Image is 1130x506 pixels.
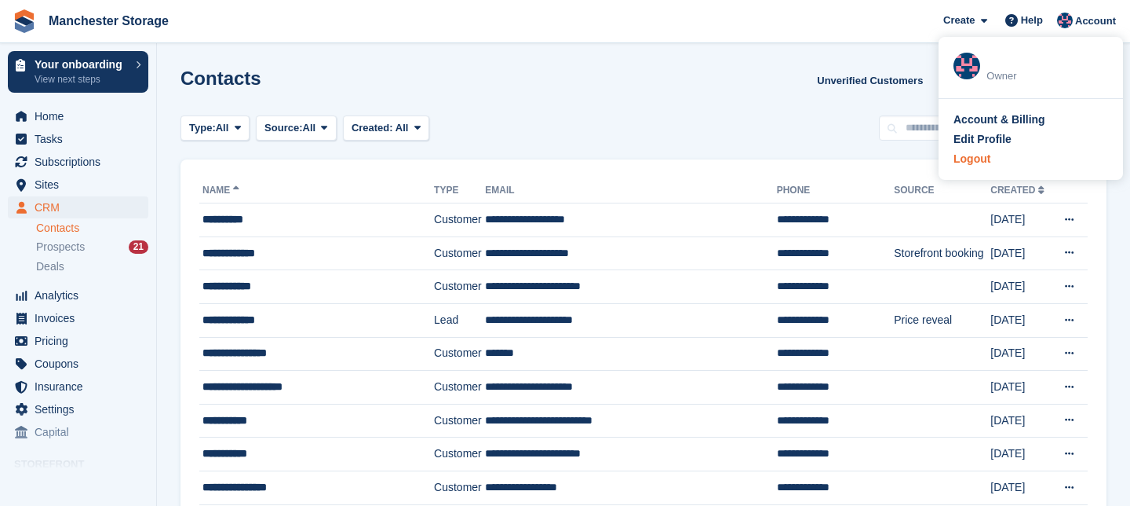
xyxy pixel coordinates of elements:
div: Logout [953,151,990,167]
a: Deals [36,258,148,275]
span: Type: [189,120,216,136]
td: [DATE] [990,236,1052,270]
span: Prospects [36,240,85,255]
span: Capital [35,421,129,443]
div: Account & Billing [953,112,1045,128]
td: [DATE] [990,337,1052,371]
a: menu [8,196,148,218]
span: CRM [35,196,129,218]
img: stora-icon-8386f47178a22dfd0bd8f6a31ec36ba5ce8667c1dd55bd0f319d3a0aa187defe.svg [13,9,36,33]
span: All [303,120,316,136]
a: Edit Profile [953,131,1108,148]
a: menu [8,330,148,352]
td: [DATE] [990,438,1052,471]
td: [DATE] [990,303,1052,337]
th: Email [485,178,776,203]
a: menu [8,353,148,375]
td: Customer [434,337,485,371]
td: Price reveal [894,303,990,337]
span: Analytics [35,284,129,306]
a: Unverified Customers [811,68,929,93]
a: menu [8,174,148,196]
span: Deals [36,259,64,274]
button: Export [935,68,1004,93]
th: Type [434,178,485,203]
td: [DATE] [990,203,1052,237]
td: Customer [434,438,485,471]
a: menu [8,284,148,306]
h1: Contacts [180,68,261,89]
div: 21 [129,240,148,254]
button: Type: All [180,115,250,141]
a: Prospects 21 [36,239,148,255]
td: Customer [434,203,485,237]
a: Account & Billing [953,112,1108,128]
a: menu [8,398,148,420]
span: Created: [352,122,393,134]
th: Phone [777,178,895,203]
td: [DATE] [990,471,1052,504]
div: Owner [986,68,1108,84]
span: Sites [35,174,129,196]
span: Pricing [35,330,129,352]
th: Source [894,178,990,203]
a: Contacts [36,221,148,236]
td: [DATE] [990,371,1052,405]
a: Logout [953,151,1108,167]
td: [DATE] [990,270,1052,304]
a: menu [8,128,148,150]
span: Settings [35,398,129,420]
div: Edit Profile [953,131,1012,148]
span: Insurance [35,376,129,398]
a: Name [202,185,242,196]
button: Source: All [256,115,337,141]
span: Subscriptions [35,151,129,173]
span: Help [1021,13,1043,28]
td: Customer [434,404,485,438]
td: Customer [434,236,485,270]
td: Lead [434,303,485,337]
p: View next steps [35,72,128,86]
td: Customer [434,471,485,504]
td: Customer [434,270,485,304]
a: Created [990,185,1048,196]
a: Your onboarding View next steps [8,51,148,93]
span: Home [35,105,129,127]
a: menu [8,151,148,173]
td: Storefront booking [894,236,990,270]
button: Created: All [343,115,429,141]
p: Your onboarding [35,59,128,70]
span: Source: [264,120,302,136]
span: Invoices [35,307,129,329]
td: [DATE] [990,404,1052,438]
span: Tasks [35,128,129,150]
span: Storefront [14,456,156,472]
a: menu [8,376,148,398]
a: menu [8,421,148,443]
span: Create [943,13,975,28]
span: Coupons [35,353,129,375]
a: menu [8,105,148,127]
a: Manchester Storage [42,8,175,34]
span: All [216,120,229,136]
a: menu [8,307,148,329]
span: Account [1075,13,1116,29]
span: All [395,122,409,134]
td: Customer [434,371,485,405]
